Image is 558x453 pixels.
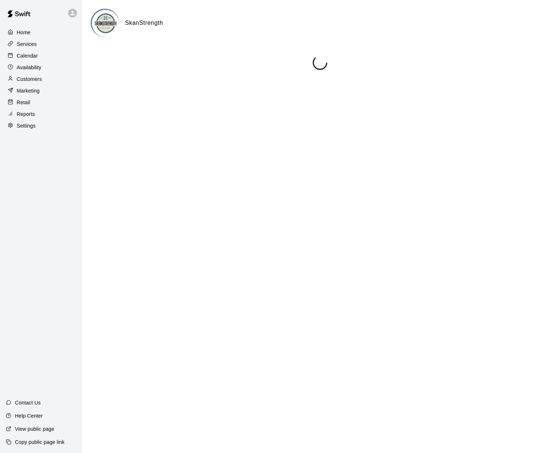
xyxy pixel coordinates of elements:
[17,29,31,36] p: Home
[6,50,76,61] a: Calendar
[6,62,76,73] a: Availability
[15,412,43,419] p: Help Center
[17,64,42,71] p: Availability
[15,425,54,433] p: View public page
[6,74,76,85] a: Customers
[6,27,76,38] a: Home
[125,18,163,28] h6: SkanStrength
[15,399,41,406] p: Contact Us
[6,120,76,131] a: Settings
[6,39,76,50] a: Services
[17,87,40,94] p: Marketing
[15,438,65,446] p: Copy public page link
[17,122,36,129] p: Settings
[6,109,76,120] a: Reports
[6,85,76,96] a: Marketing
[6,97,76,108] a: Retail
[17,75,42,83] p: Customers
[17,99,30,106] p: Retail
[17,40,37,48] p: Services
[17,52,38,59] p: Calendar
[17,110,35,118] p: Reports
[92,10,119,37] img: SkanStrength logo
